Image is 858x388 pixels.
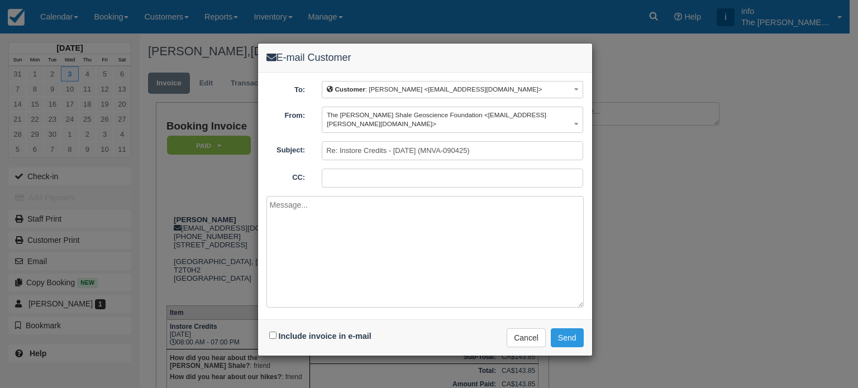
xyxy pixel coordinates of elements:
h4: E-mail Customer [266,52,584,64]
button: The [PERSON_NAME] Shale Geoscience Foundation <[EMAIL_ADDRESS][PERSON_NAME][DOMAIN_NAME]> [322,107,583,133]
label: Include invoice in e-mail [279,332,371,341]
button: Send [551,328,584,347]
label: CC: [258,169,314,183]
label: To: [258,81,314,95]
b: Customer [335,85,365,93]
span: The [PERSON_NAME] Shale Geoscience Foundation <[EMAIL_ADDRESS][PERSON_NAME][DOMAIN_NAME]> [327,111,546,128]
button: Customer: [PERSON_NAME] <[EMAIL_ADDRESS][DOMAIN_NAME]> [322,81,583,98]
button: Cancel [507,328,546,347]
label: From: [258,107,314,121]
label: Subject: [258,141,314,156]
span: : [PERSON_NAME] <[EMAIL_ADDRESS][DOMAIN_NAME]> [327,85,542,93]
